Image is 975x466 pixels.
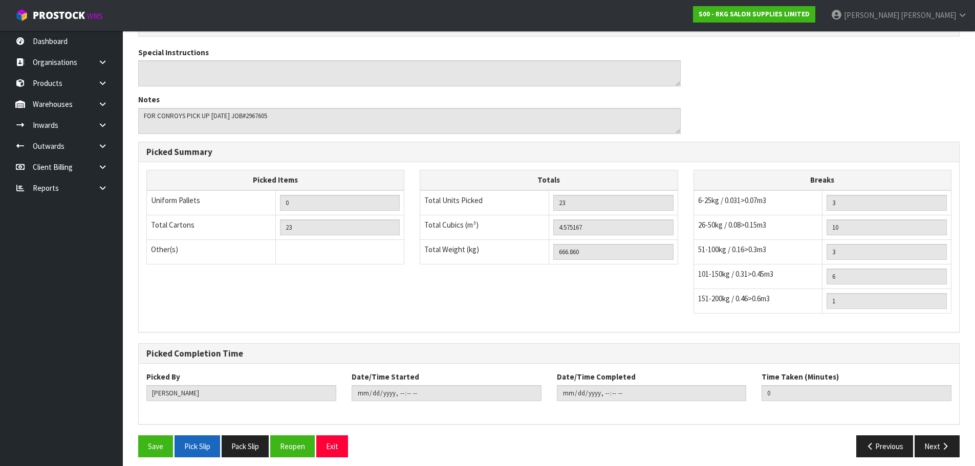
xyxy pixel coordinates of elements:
h3: Picked Completion Time [146,349,951,359]
strong: S00 - RKG SALON SUPPLIES LIMITED [699,10,810,18]
input: OUTERS TOTAL = CTN [280,219,400,235]
th: Breaks [694,170,951,190]
button: Next [915,435,960,457]
img: cube-alt.png [15,9,28,21]
button: Previous [856,435,914,457]
button: Save [138,435,173,457]
span: 101-150kg / 0.31>0.45m3 [698,269,773,279]
span: 6-25kg / 0.031>0.07m3 [698,195,766,205]
label: Time Taken (Minutes) [762,371,839,382]
td: Total Cartons [147,215,276,239]
span: 151-200kg / 0.46>0.6m3 [698,294,770,303]
input: Time Taken [762,385,951,401]
td: Total Cubics (m³) [420,215,549,239]
button: Reopen [270,435,315,457]
label: Special Instructions [138,47,209,58]
span: [PERSON_NAME] [901,10,956,20]
span: 26-50kg / 0.08>0.15m3 [698,220,766,230]
span: [PERSON_NAME] [844,10,899,20]
h3: Picked Summary [146,147,951,157]
th: Picked Items [147,170,404,190]
label: Notes [138,94,160,105]
input: UNIFORM P LINES [280,195,400,211]
button: Pick Slip [175,435,220,457]
button: Exit [316,435,348,457]
input: Picked By [146,385,336,401]
label: Picked By [146,371,180,382]
td: Total Units Picked [420,190,549,215]
small: WMS [87,11,103,21]
td: Uniform Pallets [147,190,276,215]
label: Date/Time Started [352,371,419,382]
td: Other(s) [147,239,276,264]
button: Pack Slip [222,435,269,457]
th: Totals [420,170,678,190]
td: Total Weight (kg) [420,239,549,264]
span: ProStock [33,9,85,22]
label: Date/Time Completed [557,371,636,382]
a: S00 - RKG SALON SUPPLIES LIMITED [693,6,815,23]
span: 51-100kg / 0.16>0.3m3 [698,245,766,254]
